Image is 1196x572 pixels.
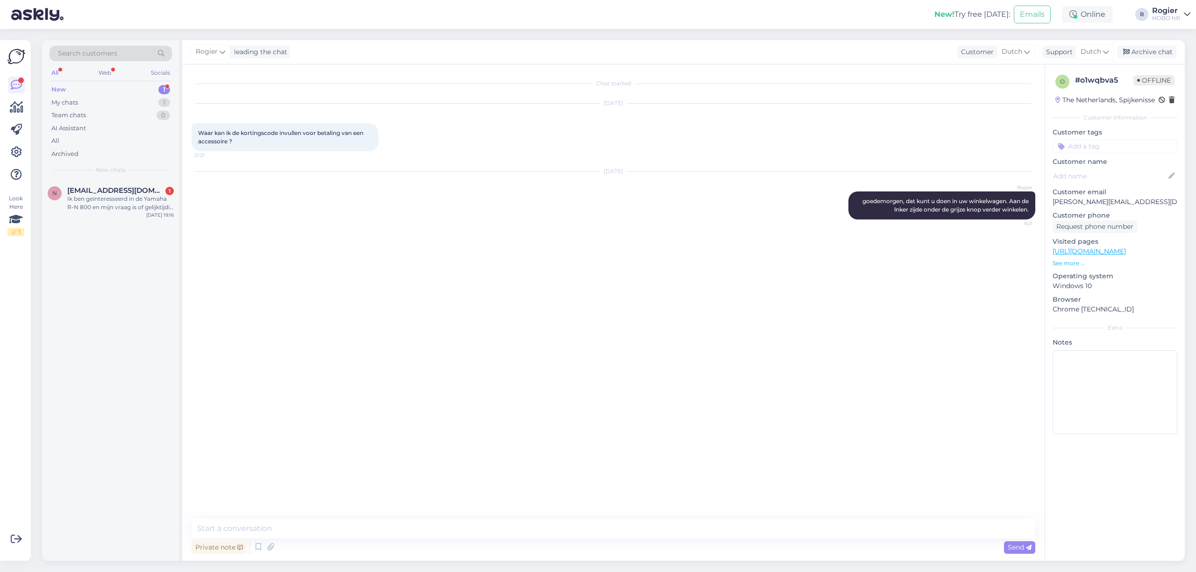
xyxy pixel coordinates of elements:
[934,9,1010,20] div: Try free [DATE]:
[1008,543,1032,551] span: Send
[51,98,78,107] div: My chats
[862,198,1030,213] span: goedemorgen, dat kunt u doen in uw winkelwagen. Aan de lnker zijde onder de grijze knop verder wi...
[1053,237,1177,247] p: Visited pages
[196,47,218,57] span: Rogier
[1062,6,1113,23] div: Online
[1002,47,1022,57] span: Dutch
[157,111,170,120] div: 0
[1053,113,1177,122] div: Customer information
[997,220,1032,227] span: 9:21
[934,10,954,19] b: New!
[1053,197,1177,207] p: [PERSON_NAME][EMAIL_ADDRESS][DOMAIN_NAME]
[50,67,60,79] div: All
[97,67,113,79] div: Web
[149,67,172,79] div: Socials
[192,99,1035,107] div: [DATE]
[51,124,86,133] div: AI Assistant
[192,79,1035,88] div: Chat started
[1053,211,1177,220] p: Customer phone
[997,184,1032,191] span: Rogier
[198,129,365,145] span: Waar kan ik de kortingscode invullen voor betaling van een accessoire ?
[1053,324,1177,332] div: Extra
[1152,7,1190,22] a: RogierHOBO hifi
[1053,171,1167,181] input: Add name
[51,136,59,146] div: All
[1133,75,1175,85] span: Offline
[7,48,25,65] img: Askly Logo
[1060,78,1065,85] span: o
[1053,247,1126,255] a: [URL][DOMAIN_NAME]
[67,186,164,195] span: Nal_janssen@icloud.com
[52,190,57,197] span: N
[7,194,24,236] div: Look Here
[1152,14,1180,22] div: HOBO hifi
[1118,46,1176,58] div: Archive chat
[1053,259,1177,268] p: See more ...
[1135,8,1148,21] div: R
[7,228,24,236] div: 2 / 3
[1053,304,1177,314] p: Chrome [TECHNICAL_ID]
[230,47,287,57] div: leading the chat
[1053,281,1177,291] p: Windows 10
[51,149,78,159] div: Archived
[1042,47,1073,57] div: Support
[1055,95,1155,105] div: The Netherlands, Spijkenisse
[165,187,174,195] div: 1
[1053,139,1177,153] input: Add a tag
[1053,187,1177,197] p: Customer email
[1053,220,1137,233] div: Request phone number
[1053,157,1177,167] p: Customer name
[1053,271,1177,281] p: Operating system
[67,195,174,212] div: Ik ben geïnteresseerd in de Yamaha R-N 800 en mijn vraag is of gelijktijdig een bedrade set en ee...
[194,152,229,159] span: 21:21
[1014,6,1051,23] button: Emails
[1152,7,1180,14] div: Rogier
[1081,47,1101,57] span: Dutch
[192,167,1035,176] div: [DATE]
[1053,127,1177,137] p: Customer tags
[1053,338,1177,347] p: Notes
[96,166,126,174] span: New chats
[1053,295,1177,304] p: Browser
[158,98,170,107] div: 1
[158,85,170,94] div: 1
[58,49,117,58] span: Search customers
[192,541,247,554] div: Private note
[51,111,86,120] div: Team chats
[51,85,66,94] div: New
[957,47,994,57] div: Customer
[1075,75,1133,86] div: # o1wqbva5
[146,212,174,219] div: [DATE] 19:16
